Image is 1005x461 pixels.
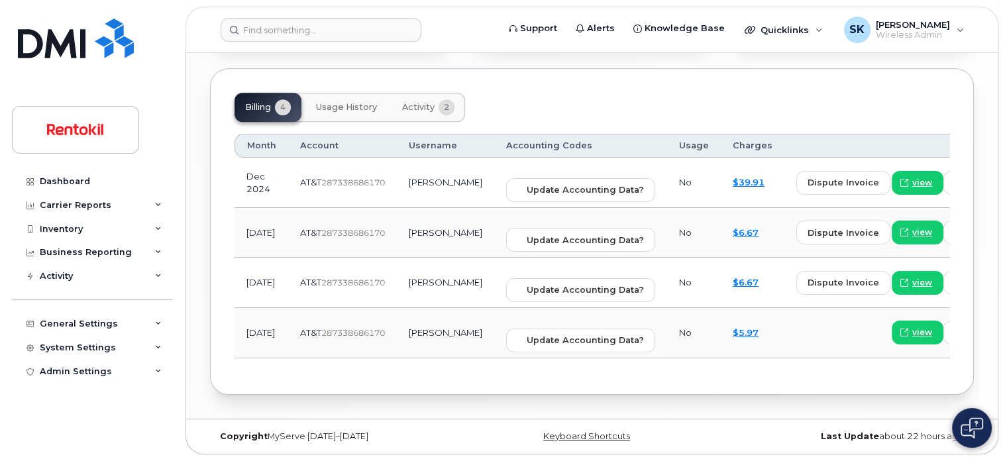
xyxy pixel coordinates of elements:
[235,158,288,208] td: Dec 2024
[506,178,655,202] button: Update Accounting Data?
[506,329,655,352] button: Update Accounting Data?
[527,183,644,196] span: Update Accounting Data?
[719,431,974,442] div: about 22 hours ago
[808,227,879,239] span: dispute invoice
[397,134,494,158] th: Username
[733,227,759,238] a: $6.67
[300,277,321,287] span: AT&T
[527,234,644,246] span: Update Accounting Data?
[735,17,832,43] div: Quicklinks
[220,431,268,441] strong: Copyright
[500,15,566,42] a: Support
[876,30,950,40] span: Wireless Admin
[667,308,721,358] td: No
[235,208,288,258] td: [DATE]
[796,271,890,295] button: dispute invoice
[300,177,321,187] span: AT&T
[566,15,624,42] a: Alerts
[321,178,385,187] span: 287338686170
[912,277,932,289] span: view
[316,102,377,113] span: Usage History
[506,228,655,252] button: Update Accounting Data?
[624,15,734,42] a: Knowledge Base
[961,417,983,438] img: Open chat
[397,208,494,258] td: [PERSON_NAME]
[397,158,494,208] td: [PERSON_NAME]
[527,283,644,296] span: Update Accounting Data?
[397,308,494,358] td: [PERSON_NAME]
[733,277,759,287] a: $6.67
[494,134,667,158] th: Accounting Codes
[892,221,943,244] a: view
[587,22,615,35] span: Alerts
[667,158,721,208] td: No
[835,17,973,43] div: Sandra Knight
[892,171,943,195] a: view
[402,102,435,113] span: Activity
[912,227,932,238] span: view
[733,327,759,338] a: $5.97
[210,431,464,442] div: MyServe [DATE]–[DATE]
[300,227,321,238] span: AT&T
[912,177,932,189] span: view
[645,22,725,35] span: Knowledge Base
[733,177,765,187] a: $39.91
[321,278,385,287] span: 287338686170
[821,431,879,441] strong: Last Update
[667,208,721,258] td: No
[221,18,421,42] input: Find something...
[892,321,943,344] a: view
[543,431,630,441] a: Keyboard Shortcuts
[808,176,879,189] span: dispute invoice
[667,258,721,308] td: No
[761,25,809,35] span: Quicklinks
[849,22,865,38] span: SK
[520,22,557,35] span: Support
[300,327,321,338] span: AT&T
[321,228,385,238] span: 287338686170
[912,327,932,338] span: view
[667,134,721,158] th: Usage
[721,134,784,158] th: Charges
[235,258,288,308] td: [DATE]
[892,271,943,295] a: view
[235,134,288,158] th: Month
[439,99,454,115] span: 2
[808,276,879,289] span: dispute invoice
[235,308,288,358] td: [DATE]
[796,171,890,195] button: dispute invoice
[527,334,644,346] span: Update Accounting Data?
[876,19,950,30] span: [PERSON_NAME]
[506,278,655,302] button: Update Accounting Data?
[796,221,890,244] button: dispute invoice
[321,328,385,338] span: 287338686170
[288,134,397,158] th: Account
[397,258,494,308] td: [PERSON_NAME]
